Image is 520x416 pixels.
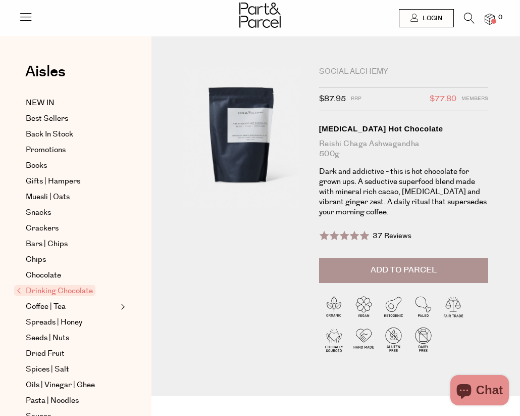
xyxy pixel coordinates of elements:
[373,231,411,241] span: 37 Reviews
[26,160,118,172] a: Books
[26,97,118,109] a: NEW IN
[182,67,301,208] img: Adaptogenic Hot Chocolate
[461,93,488,106] span: Members
[26,301,66,313] span: Coffee | Tea
[26,379,118,391] a: Oils | Vinegar | Ghee
[379,293,408,323] img: P_P-ICONS-Live_Bec_V11_Ketogenic.svg
[26,348,65,360] span: Dried Fruit
[26,113,118,125] a: Best Sellers
[399,9,454,27] a: Login
[239,3,281,28] img: Part&Parcel
[26,144,66,156] span: Promotions
[26,238,68,250] span: Bars | Chips
[26,363,118,376] a: Spices | Salt
[319,93,346,106] span: $87.95
[26,269,118,282] a: Chocolate
[26,222,59,235] span: Crackers
[319,124,488,134] div: [MEDICAL_DATA] Hot Chocolate
[319,325,349,354] img: P_P-ICONS-Live_Bec_V11_Ethically_Sourced.svg
[26,316,82,329] span: Spreads | Honey
[14,285,95,296] span: Drinking Chocolate
[351,93,361,106] span: RRP
[319,293,349,323] img: P_P-ICONS-Live_Bec_V11_Organic.svg
[371,264,437,276] span: Add to Parcel
[26,113,68,125] span: Best Sellers
[26,175,80,188] span: Gifts | Hampers
[349,325,379,354] img: P_P-ICONS-Live_Bec_V11_Handmade.svg
[447,375,512,408] inbox-online-store-chat: Shopify online store chat
[26,128,73,141] span: Back In Stock
[26,238,118,250] a: Bars | Chips
[26,191,118,203] a: Muesli | Oats
[26,395,118,407] a: Pasta | Noodles
[25,61,66,83] span: Aisles
[485,14,495,24] a: 0
[26,254,118,266] a: Chips
[26,191,70,203] span: Muesli | Oats
[496,13,505,22] span: 0
[408,293,438,323] img: P_P-ICONS-Live_Bec_V11_Paleo.svg
[26,379,95,391] span: Oils | Vinegar | Ghee
[26,160,47,172] span: Books
[17,285,118,297] a: Drinking Chocolate
[26,97,55,109] span: NEW IN
[420,14,442,23] span: Login
[26,222,118,235] a: Crackers
[26,301,118,313] a: Coffee | Tea
[26,144,118,156] a: Promotions
[349,293,379,323] img: P_P-ICONS-Live_Bec_V11_Vegan.svg
[26,207,118,219] a: Snacks
[26,316,118,329] a: Spreads | Honey
[26,128,118,141] a: Back In Stock
[379,325,408,354] img: P_P-ICONS-Live_Bec_V11_Gluten_Free.svg
[319,258,488,283] button: Add to Parcel
[26,254,46,266] span: Chips
[319,67,488,77] div: Social Alchemy
[26,269,61,282] span: Chocolate
[319,139,488,159] div: Reishi Chaga Ashwagandha 500g
[430,93,456,106] span: $77.80
[26,207,51,219] span: Snacks
[408,325,438,354] img: P_P-ICONS-Live_Bec_V11_Dairy_Free.svg
[26,332,69,344] span: Seeds | Nuts
[319,167,488,217] p: Dark and addictive - this is hot chocolate for grown ups. A seductive superfood blend made with m...
[118,301,125,313] button: Expand/Collapse Coffee | Tea
[26,363,69,376] span: Spices | Salt
[25,64,66,89] a: Aisles
[26,332,118,344] a: Seeds | Nuts
[26,348,118,360] a: Dried Fruit
[26,395,79,407] span: Pasta | Noodles
[438,293,468,323] img: P_P-ICONS-Live_Bec_V11_Fair_Trade.svg
[26,175,118,188] a: Gifts | Hampers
